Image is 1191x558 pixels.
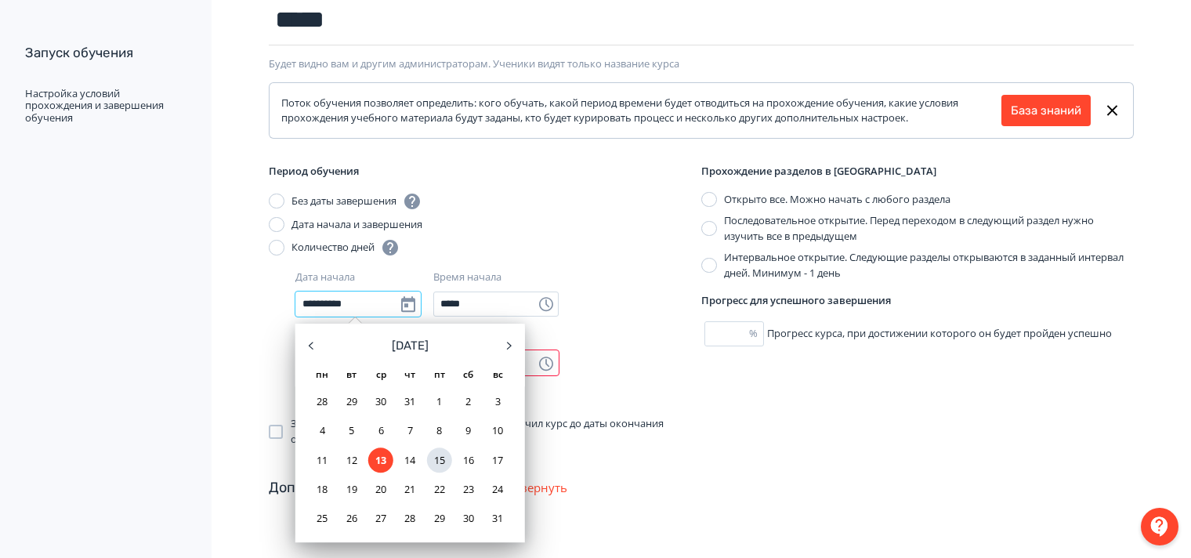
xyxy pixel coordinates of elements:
div: Choose понедельник, 18 августа 2025 г. [310,476,335,502]
div: пт [427,364,452,385]
div: вт [339,364,364,385]
div: Choose среда, 27 августа 2025 г. [368,505,393,531]
div: Choose понедельник, 25 августа 2025 г. [310,505,335,531]
div: Choose четверг, 21 августа 2025 г. [397,476,422,502]
div: Choose понедельник, 11 августа 2025 г. [310,447,335,473]
div: Choose пятница, 22 августа 2025 г. [427,476,452,502]
div: Choose вторник, 12 августа 2025 г. [339,447,364,473]
div: Choose пятница, 29 августа 2025 г. [427,505,452,531]
span: Завершать досрочно, если ученик успешно изучил курс до даты окончания обучения [291,416,701,447]
a: База знаний [1011,102,1081,120]
div: Choose суббота, 16 августа 2025 г. [456,447,481,473]
div: Choose четверг, 31 июля 2025 г. [397,389,422,414]
div: Дата начала и завершения [291,217,422,233]
div: Прогресс для успешного завершения [701,293,1134,309]
div: Поток обучения позволяет определить: кого обучать, какой период времени будет отводиться на прохо... [281,96,1001,126]
div: Дата начала [295,270,355,285]
div: Choose суббота, 23 августа 2025 г. [456,476,481,502]
div: Choose суббота, 9 августа 2025 г. [456,418,481,444]
div: Choose понедельник, 4 августа 2025 г. [310,418,335,444]
div: Настройка условий прохождения и завершения обучения [25,88,183,125]
div: Прохождение разделов в [GEOGRAPHIC_DATA] [701,164,1134,179]
div: Choose суббота, 2 августа 2025 г. [456,389,481,414]
div: Открыто все. Можно начать с любого раздела [724,192,950,208]
div: Choose вторник, 5 августа 2025 г. [339,418,364,444]
div: Время начала [433,270,501,285]
div: Choose пятница, 8 августа 2025 г. [427,418,452,444]
div: Choose пятница, 15 августа 2025 г. [427,447,452,473]
div: Choose вторник, 26 августа 2025 г. [339,505,364,531]
div: вс [485,364,510,385]
div: Период обучения [269,164,701,179]
div: Choose четверг, 28 августа 2025 г. [397,505,422,531]
div: Choose воскресенье, 17 августа 2025 г. [485,447,510,473]
div: Choose четверг, 14 августа 2025 г. [397,447,422,473]
div: Choose понедельник, 28 июля 2025 г. [310,389,335,414]
div: сб [456,364,481,385]
div: чт [397,364,422,385]
div: Choose вторник, 19 августа 2025 г. [339,476,364,502]
div: Choose пятница, 1 августа 2025 г. [427,389,452,414]
div: % [749,326,764,342]
div: Choose воскресенье, 10 августа 2025 г. [485,418,510,444]
div: Последовательное открытие. Перед переходом в следующий раздел нужно изучить все в предыдущем [724,213,1134,244]
div: ср [368,364,393,385]
div: Choose среда, 30 июля 2025 г. [368,389,393,414]
div: Choose воскресенье, 31 августа 2025 г. [485,505,510,531]
span: Развернуть [501,479,567,497]
div: Будет видно вам и другим администраторам. Ученики видят только название курса [269,58,1134,71]
div: Choose четверг, 7 августа 2025 г. [397,418,422,444]
button: База знаний [1001,95,1091,126]
div: Choose вторник, 29 июля 2025 г. [339,389,364,414]
div: Интервальное открытие. Следующие разделы открываются в заданный интервал дней. Минимум - 1 день [724,250,1134,281]
div: пн [310,364,335,385]
div: Choose среда, 13 августа 2025 г. [368,447,393,473]
div: Количество дней [291,238,400,257]
div: Дополнительные настройки [269,477,461,498]
div: month 2025-08 [308,387,512,533]
div: Прогресс курса, при достижении которого он будет пройден успешно [701,321,1134,346]
div: Без даты завершения [291,192,422,211]
span: [DATE] [392,337,429,355]
div: Choose воскресенье, 3 августа 2025 г. [485,389,510,414]
div: Choose воскресенье, 24 августа 2025 г. [485,476,510,502]
div: Choose среда, 6 августа 2025 г. [368,418,393,444]
div: Choose среда, 20 августа 2025 г. [368,476,393,502]
div: Запуск обучения [25,44,183,63]
div: Choose суббота, 30 августа 2025 г. [456,505,481,531]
